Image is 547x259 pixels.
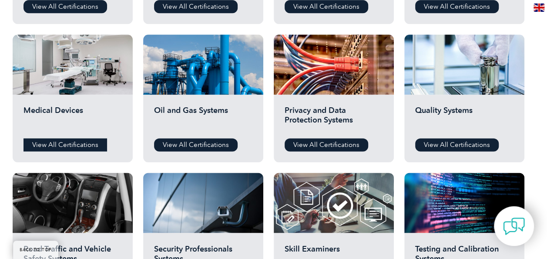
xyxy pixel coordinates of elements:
[534,3,544,12] img: en
[415,138,499,151] a: View All Certifications
[23,138,107,151] a: View All Certifications
[23,106,122,132] h2: Medical Devices
[285,106,383,132] h2: Privacy and Data Protection Systems
[285,138,368,151] a: View All Certifications
[154,106,252,132] h2: Oil and Gas Systems
[415,106,513,132] h2: Quality Systems
[154,138,238,151] a: View All Certifications
[13,241,58,259] a: BACK TO TOP
[503,215,525,237] img: contact-chat.png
